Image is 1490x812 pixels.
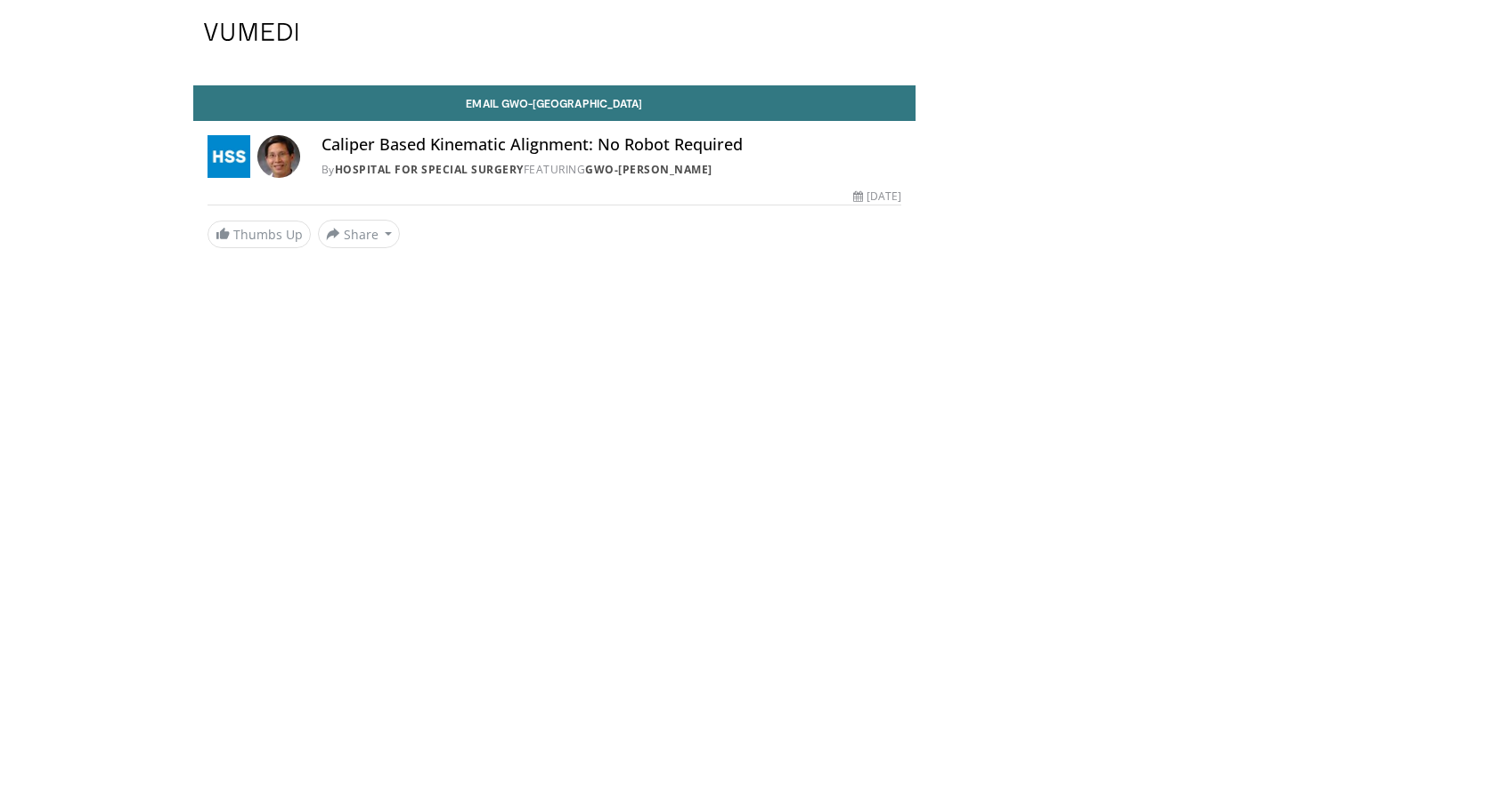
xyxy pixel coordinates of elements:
a: Thumbs Up [208,221,311,248]
button: Share [318,220,401,248]
img: VuMedi Logo [204,23,298,41]
div: By FEATURING [322,162,902,178]
img: Hospital for Special Surgery [208,135,250,178]
div: [DATE] [853,189,901,205]
h4: Caliper Based Kinematic Alignment: No Robot Required [322,135,902,155]
a: Hospital for Special Surgery [335,162,524,177]
a: Email Gwo-[GEOGRAPHIC_DATA] [193,85,916,121]
a: Gwo-[PERSON_NAME] [585,162,712,177]
img: Avatar [257,135,300,178]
